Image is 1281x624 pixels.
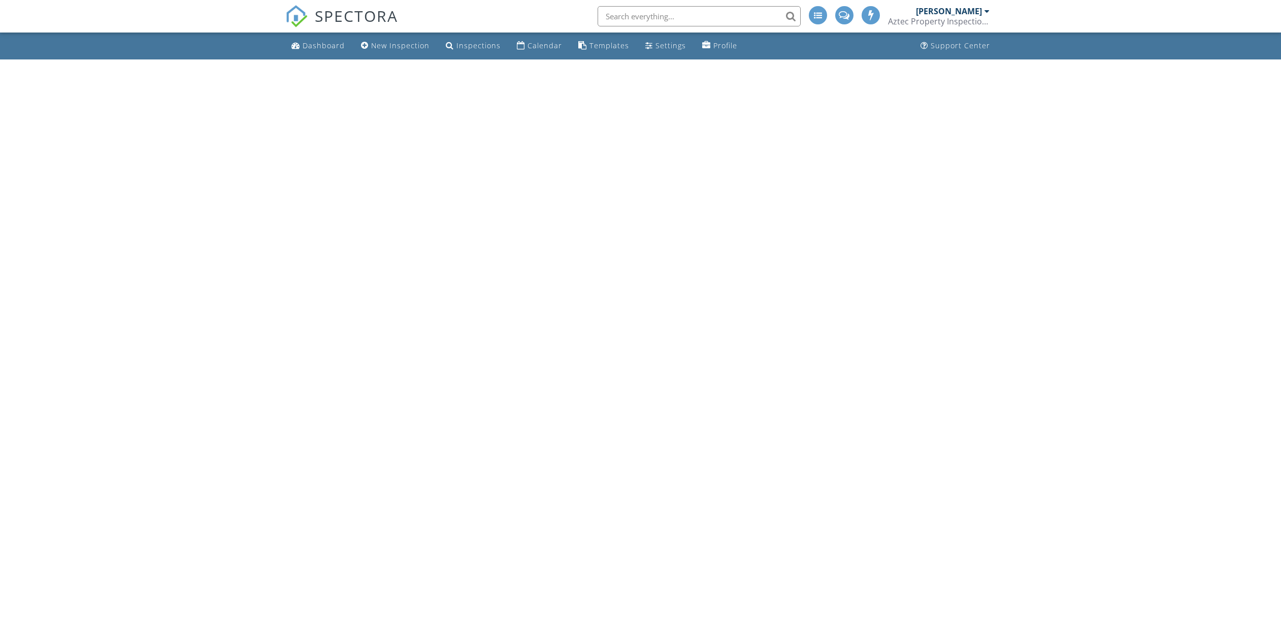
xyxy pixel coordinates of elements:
a: Dashboard [287,37,349,55]
a: Settings [641,37,690,55]
div: Aztec Property Inspections [888,16,990,26]
div: Dashboard [303,41,345,50]
div: Calendar [528,41,562,50]
a: New Inspection [357,37,434,55]
div: Inspections [456,41,501,50]
input: Search everything... [598,6,801,26]
a: Calendar [513,37,566,55]
img: The Best Home Inspection Software - Spectora [285,5,308,27]
div: Templates [589,41,629,50]
div: [PERSON_NAME] [916,6,982,16]
span: SPECTORA [315,5,398,26]
div: Settings [655,41,686,50]
div: Support Center [931,41,990,50]
a: Profile [698,37,741,55]
a: Templates [574,37,633,55]
div: Profile [713,41,737,50]
a: Support Center [916,37,994,55]
div: New Inspection [371,41,430,50]
a: SPECTORA [285,14,398,35]
a: Inspections [442,37,505,55]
